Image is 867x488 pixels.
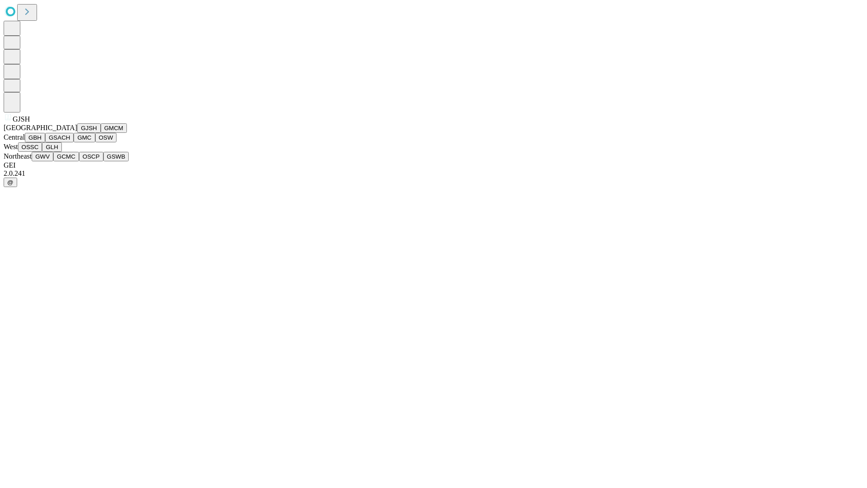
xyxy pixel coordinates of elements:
span: West [4,143,18,150]
div: GEI [4,161,863,169]
button: GBH [25,133,45,142]
span: @ [7,179,14,186]
button: GMC [74,133,95,142]
button: @ [4,178,17,187]
button: GSACH [45,133,74,142]
button: GMCM [101,123,127,133]
span: GJSH [13,115,30,123]
span: Central [4,133,25,141]
span: [GEOGRAPHIC_DATA] [4,124,77,131]
button: OSSC [18,142,42,152]
button: GWV [32,152,53,161]
button: GLH [42,142,61,152]
button: GCMC [53,152,79,161]
div: 2.0.241 [4,169,863,178]
button: GJSH [77,123,101,133]
button: OSCP [79,152,103,161]
span: Northeast [4,152,32,160]
button: GSWB [103,152,129,161]
button: OSW [95,133,117,142]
